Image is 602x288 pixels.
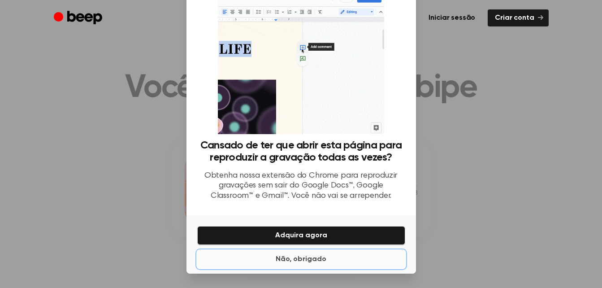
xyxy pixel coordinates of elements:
p: Obtenha nossa extensão do Chrome para reproduzir gravações sem sair do Google Docs™, Google Class... [197,171,405,201]
button: Não, obrigado [197,250,405,268]
a: Sinal [54,9,104,27]
a: Iniciar sessão [421,9,482,26]
h3: Cansado de ter que abrir esta página para reproduzir a gravação todas as vezes? [197,140,405,164]
button: Adquira agora [197,226,405,245]
font: Criar conta [495,13,534,23]
a: Criar conta [488,9,548,26]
